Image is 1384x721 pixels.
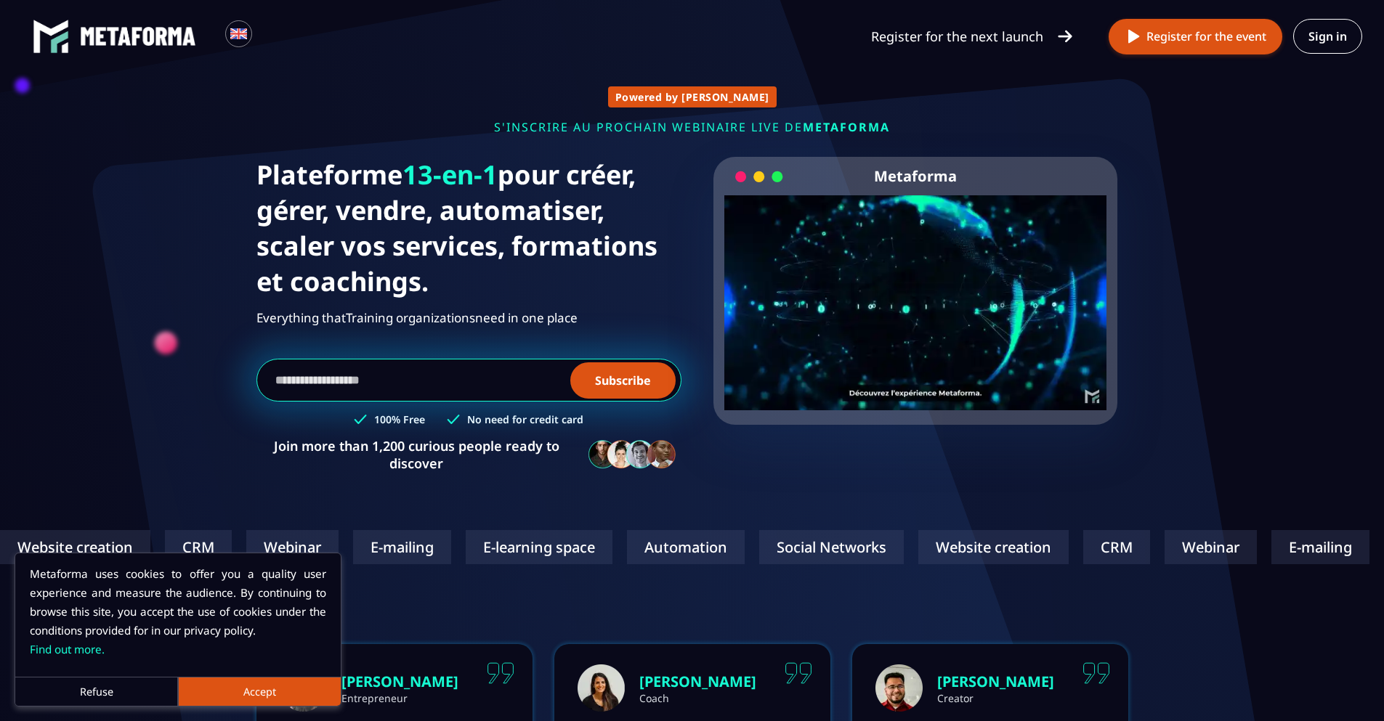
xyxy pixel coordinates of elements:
h2: Metaforma [874,157,957,195]
img: loading [735,170,783,184]
img: quote [1082,662,1110,684]
h3: 100% Free [374,412,425,426]
h1: Plateforme pour créer, gérer, vendre, automatiser, scaler vos services, formations et coachings. [256,157,681,299]
div: Webinar [245,530,337,564]
p: Join more than 1,200 curious people ready to discover [256,437,577,472]
img: profile [875,664,923,712]
p: Metaforma uses cookies to offer you a quality user experience and measure the audience. By contin... [30,564,326,659]
p: Register for the next launch [871,26,1043,46]
p: Entrepreneur [341,691,458,705]
p: s'inscrire au prochain webinaire live de [256,119,1128,135]
img: arrow-right [1058,28,1072,44]
div: Automation [626,530,743,564]
div: CRM [163,530,230,564]
div: CRM [1082,530,1149,564]
img: quote [785,662,812,684]
div: E-mailing [1270,530,1368,564]
img: checked [354,412,367,426]
div: Social Networks [758,530,902,564]
a: Sign in [1293,19,1362,54]
button: Subscribe [570,362,676,399]
div: E-learning space [464,530,611,564]
div: Website creation [917,530,1067,564]
p: [PERSON_NAME] [937,672,1054,691]
img: play [1125,28,1143,46]
img: quote [487,662,514,684]
img: profile [578,664,625,712]
video: Your browser does not support the video tag. [724,195,1107,386]
p: Powered by [PERSON_NAME] [615,90,769,104]
p: [PERSON_NAME] [341,672,458,691]
button: Register for the event [1109,19,1282,54]
img: logo [80,27,196,46]
span: 13-en-1 [402,157,498,192]
button: Refuse [15,677,178,706]
span: Training organizations [346,306,475,330]
button: Accept [178,677,341,706]
span: METAFORMA [803,119,890,135]
img: logo [33,18,69,54]
div: Webinar [1163,530,1255,564]
img: checked [447,412,460,426]
img: community-people [584,439,681,470]
a: Find out more. [30,642,105,656]
div: E-mailing [352,530,450,564]
p: Coach [639,691,756,705]
div: Search for option [252,20,288,52]
input: Search for option [264,28,275,45]
p: [PERSON_NAME] [639,672,756,691]
h3: No need for credit card [467,412,583,426]
p: Creator [937,691,1054,705]
h2: Everything that need in one place [256,306,681,330]
img: en [230,25,248,43]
